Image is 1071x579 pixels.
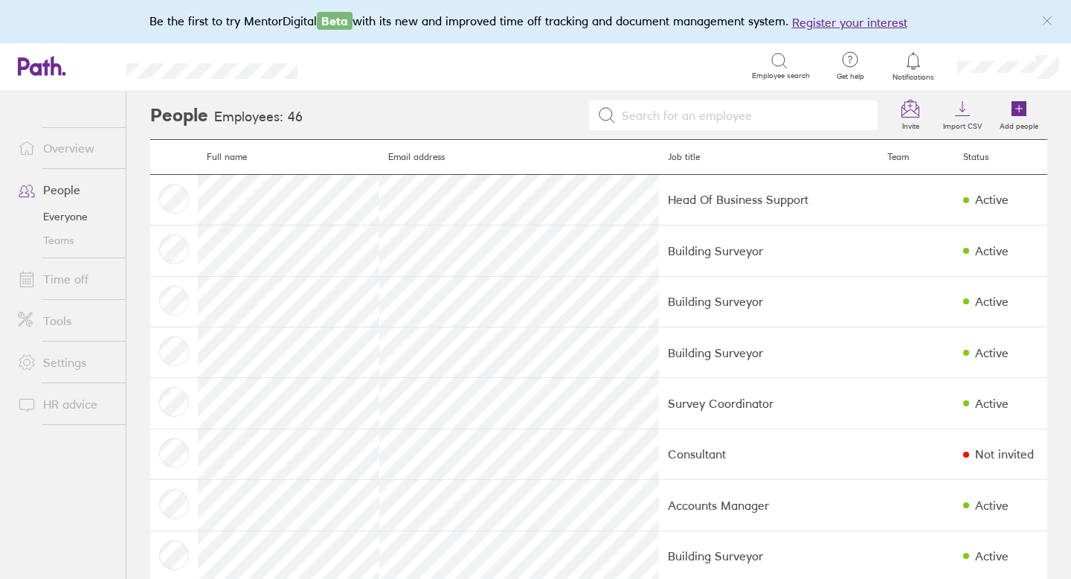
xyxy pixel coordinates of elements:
[975,346,1009,359] div: Active
[659,480,878,531] td: Accounts Manager
[659,225,878,276] td: Building Surveyor
[975,193,1009,206] div: Active
[6,133,126,163] a: Overview
[149,12,922,31] div: Be the first to try MentorDigital with its new and improved time off tracking and document manage...
[887,92,934,139] a: Invite
[6,228,126,252] a: Teams
[975,397,1009,410] div: Active
[975,447,1034,461] div: Not invited
[6,264,126,294] a: Time off
[975,549,1009,563] div: Active
[975,244,1009,257] div: Active
[659,327,878,378] td: Building Surveyor
[659,174,878,225] td: Head Of Business Support
[659,378,878,429] td: Survey Coordinator
[659,276,878,327] td: Building Surveyor
[975,295,1009,308] div: Active
[6,348,126,377] a: Settings
[198,140,379,175] th: Full name
[893,118,928,131] label: Invite
[826,72,875,81] span: Get help
[6,389,126,419] a: HR advice
[616,101,869,129] input: Search for an employee
[214,109,303,125] h3: Employees: 46
[954,140,1048,175] th: Status
[379,140,659,175] th: Email address
[934,92,991,139] a: Import CSV
[150,92,208,139] h2: People
[659,429,878,479] td: Consultant
[659,140,878,175] th: Job title
[338,59,376,72] div: Search
[975,499,1009,512] div: Active
[934,118,991,131] label: Import CSV
[991,92,1047,139] a: Add people
[752,71,810,80] span: Employee search
[317,12,353,30] span: Beta
[890,51,938,82] a: Notifications
[6,205,126,228] a: Everyone
[991,118,1047,131] label: Add people
[890,73,938,82] span: Notifications
[6,175,126,205] a: People
[878,140,953,175] th: Team
[792,13,907,31] button: Register your interest
[6,306,126,336] a: Tools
